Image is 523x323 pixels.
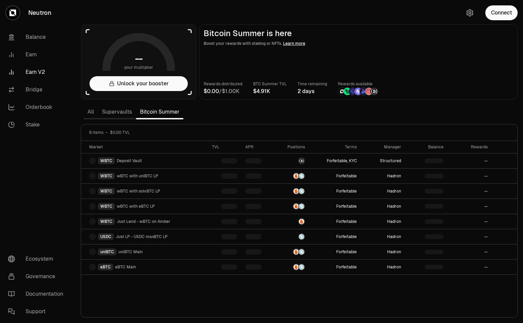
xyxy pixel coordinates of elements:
[98,203,115,210] div: WBTC
[278,144,305,150] div: Positions
[313,264,357,270] a: Forfeitable
[485,5,518,20] button: Connect
[3,303,73,320] a: Support
[117,173,158,179] span: wBTC with uniBTC LP
[83,105,98,119] a: All
[117,158,142,164] span: Deposit Vault
[81,229,517,244] tr: USDCJust LP - USDC maxBTC LPSupervaultsForfeitableHadron--
[387,249,401,255] a: Hadron
[313,158,357,164] a: Forfeitable, KYC
[349,88,356,95] img: EtherFi Points
[313,204,357,209] a: Forfeitable
[299,204,304,209] img: Supervaults
[299,158,304,164] img: Structured
[327,158,347,164] button: Forfeitable
[336,173,357,179] button: Forfeitable
[98,157,115,164] div: WBTC
[124,64,153,71] span: your multiplier
[204,81,242,87] p: Rewards distributed
[278,188,305,195] a: AmberSupervaults
[81,199,517,214] tr: WBTCwBTC with eBTC LPAmberSupervaultsForfeitableHadron--
[336,249,357,255] button: Forfeitable
[299,264,304,270] img: Supervaults
[81,153,517,169] tr: WBTCDeposit VaultStructuredForfeitable, KYCStructured--
[338,81,378,87] p: Rewards available
[81,260,517,275] tr: eBTCeBTC MainAmberSupervaultsForfeitableHadron--
[81,244,517,260] tr: uniBTCuniBTC MainAmberSupervaultsForfeitableHadron--
[360,88,367,95] img: Bedrock Diamonds
[89,157,204,164] a: WBTCDeposit Vault
[3,81,73,98] a: Bridge
[89,248,204,255] a: uniBTCuniBTC Main
[3,268,73,285] a: Governance
[3,250,73,268] a: Ecosystem
[313,173,357,179] a: Forfeitable
[299,219,304,224] img: Amber
[380,158,401,164] a: Structured
[354,88,362,95] img: Solv Points
[117,219,170,224] span: Just Lend - wBTC on Amber
[347,158,357,164] button: , KYC
[90,76,188,91] button: Unlock your booster
[484,188,488,194] a: --
[283,41,305,46] span: Learn more
[98,264,113,270] div: eBTC
[3,28,73,46] a: Balance
[98,105,136,119] a: Supervaults
[484,158,488,164] a: --
[110,130,130,135] span: $0.00 TVL
[3,116,73,134] a: Stake
[89,144,204,150] div: Market
[299,249,304,255] img: Supervaults
[336,264,357,270] button: Forfeitable
[3,98,73,116] a: Orderbook
[387,188,401,194] a: Hadron
[98,218,115,225] div: WBTC
[278,218,305,225] a: Amber
[313,234,357,239] a: Forfeitable
[452,144,488,150] div: Rewards
[136,105,183,119] a: Bitcoin Summer
[336,204,357,209] button: Forfeitable
[116,234,168,239] span: Just LP - USDC maxBTC LP
[89,218,204,225] a: WBTCJust Lend - wBTC on Amber
[89,130,103,135] span: 8 items
[3,63,73,81] a: Earn V2
[278,157,305,164] a: Structured
[365,144,401,150] div: Manager
[3,285,73,303] a: Documentation
[313,188,357,194] a: Forfeitable
[344,88,351,95] img: Lombard Lux
[245,144,270,150] div: APR
[293,173,299,179] img: Amber
[313,249,357,255] a: Forfeitable
[253,81,287,87] p: BTC Summer TVL
[89,203,204,210] a: WBTCwBTC with eBTC LP
[371,88,378,95] img: Structured Points
[313,219,357,224] a: Forfeitable
[409,144,443,150] div: Balance
[204,40,513,47] p: Boost your rewards with staking or NFTs.
[484,204,488,209] a: --
[115,264,136,270] span: eBTC Main
[313,144,357,150] div: Terms
[118,249,143,255] span: uniBTC Main
[484,234,488,239] a: --
[204,87,242,95] div: /
[98,188,115,195] div: WBTC
[98,233,114,240] div: USDC
[117,204,155,209] span: wBTC with eBTC LP
[484,264,488,270] a: --
[299,234,304,239] img: Supervaults
[387,234,401,239] a: Hadron
[89,233,204,240] a: USDCJust LP - USDC maxBTC LP
[81,184,517,199] tr: WBTCwBTC with solvBTC LPAmberSupervaultsForfeitableHadron--
[299,173,304,179] img: Supervaults
[293,264,299,270] img: Amber
[81,169,517,184] tr: WBTCwBTC with uniBTC LPAmberSupervaultsForfeitableHadron--
[336,188,357,194] button: Forfeitable
[278,173,305,179] a: AmberSupervaults
[336,219,357,224] button: Forfeitable
[98,173,115,179] div: WBTC
[212,144,237,150] div: TVL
